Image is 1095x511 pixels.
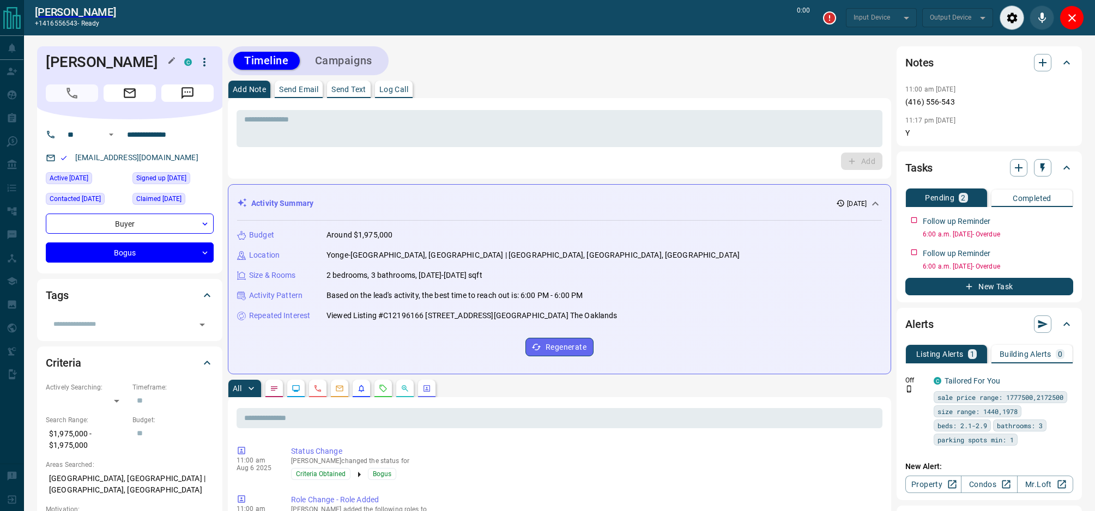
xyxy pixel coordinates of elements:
p: Areas Searched: [46,460,214,470]
p: 11:00 am [DATE] [905,86,955,93]
h2: Tags [46,287,68,304]
svg: Calls [313,384,322,393]
p: Add Note [233,86,266,93]
svg: Lead Browsing Activity [292,384,300,393]
button: Open [105,128,118,141]
p: Around $1,975,000 [326,229,392,241]
p: 2 bedrooms, 3 bathrooms, [DATE]-[DATE] sqft [326,270,482,281]
p: Activity Pattern [249,290,303,301]
a: Tailored For You [945,376,1000,385]
p: Search Range: [46,415,127,425]
p: 11:00 am [237,457,275,464]
span: Call [46,84,98,102]
svg: Agent Actions [422,384,431,393]
p: Viewed Listing #C12196166 [STREET_ADDRESS][GEOGRAPHIC_DATA] The Oaklands [326,310,617,321]
span: Criteria Obtained [296,469,346,479]
span: ready [81,20,100,27]
span: Message [161,84,214,102]
div: condos.ca [934,377,941,385]
p: Follow up Reminder [923,216,990,227]
a: Property [905,476,961,493]
div: Tasks [905,155,1073,181]
p: 1 [970,350,975,358]
svg: Email Valid [60,154,68,162]
svg: Push Notification Only [905,385,913,393]
svg: Requests [379,384,388,393]
p: Actively Searching: [46,382,127,392]
p: [PERSON_NAME] changed the status for [291,457,878,465]
button: New Task [905,278,1073,295]
p: All [233,385,241,392]
p: [DATE] [847,199,867,209]
span: sale price range: 1777500,2172500 [937,392,1063,403]
a: Condos [961,476,1017,493]
p: Size & Rooms [249,270,296,281]
p: Listing Alerts [916,350,964,358]
p: 11:17 pm [DATE] [905,117,955,124]
h2: Alerts [905,315,934,333]
div: Close [1060,5,1084,30]
p: $1,975,000 - $1,975,000 [46,425,127,454]
button: Open [195,317,210,332]
p: 6:00 a.m. [DATE] - Overdue [923,229,1073,239]
a: [EMAIL_ADDRESS][DOMAIN_NAME] [75,153,198,162]
div: Wed Aug 06 2025 [46,193,127,208]
a: [PERSON_NAME] [35,5,116,19]
div: Sat Aug 02 2025 [132,193,214,208]
h2: Tasks [905,159,933,177]
p: Budget: [132,415,214,425]
p: 0:00 [797,5,810,30]
p: Completed [1013,194,1051,202]
button: Regenerate [525,338,594,356]
a: Mr.Loft [1017,476,1073,493]
div: Mute [1030,5,1054,30]
p: Budget [249,229,274,241]
p: Timeframe: [132,382,214,392]
span: bathrooms: 3 [997,420,1043,431]
div: Notes [905,50,1073,76]
span: Claimed [DATE] [136,193,182,204]
span: Email [104,84,156,102]
p: Send Text [331,86,366,93]
p: New Alert: [905,461,1073,472]
p: Follow up Reminder [923,248,990,259]
p: Activity Summary [251,198,313,209]
p: Y [905,127,1073,139]
p: Role Change - Role Added [291,494,878,506]
span: Signed up [DATE] [136,173,186,184]
button: Timeline [233,52,300,70]
span: parking spots min: 1 [937,434,1014,445]
h2: Notes [905,54,934,71]
p: Aug 6 2025 [237,464,275,472]
div: Alerts [905,311,1073,337]
p: Log Call [379,86,408,93]
p: Yonge-[GEOGRAPHIC_DATA], [GEOGRAPHIC_DATA] | [GEOGRAPHIC_DATA], [GEOGRAPHIC_DATA], [GEOGRAPHIC_DATA] [326,250,740,261]
p: [GEOGRAPHIC_DATA], [GEOGRAPHIC_DATA] | [GEOGRAPHIC_DATA], [GEOGRAPHIC_DATA] [46,470,214,499]
h1: [PERSON_NAME] [46,53,168,71]
p: Location [249,250,280,261]
h2: Criteria [46,354,81,372]
p: Building Alerts [1000,350,1051,358]
p: (416) 556-543 [905,96,1073,108]
svg: Emails [335,384,344,393]
svg: Listing Alerts [357,384,366,393]
div: Buyer [46,214,214,234]
span: size range: 1440,1978 [937,406,1018,417]
p: Status Change [291,446,878,457]
div: Thu Aug 03 2023 [132,172,214,187]
span: Contacted [DATE] [50,193,101,204]
p: 6:00 a.m. [DATE] - Overdue [923,261,1073,271]
p: 0 [1058,350,1062,358]
svg: Opportunities [401,384,409,393]
span: Active [DATE] [50,173,88,184]
div: Bogus [46,242,214,263]
button: Campaigns [304,52,383,70]
div: Sat Aug 02 2025 [46,172,127,187]
div: condos.ca [184,58,192,66]
p: Pending [925,194,954,202]
span: beds: 2.1-2.9 [937,420,987,431]
div: Activity Summary[DATE] [237,193,882,214]
p: Send Email [279,86,318,93]
p: +1416556543 - [35,19,116,28]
